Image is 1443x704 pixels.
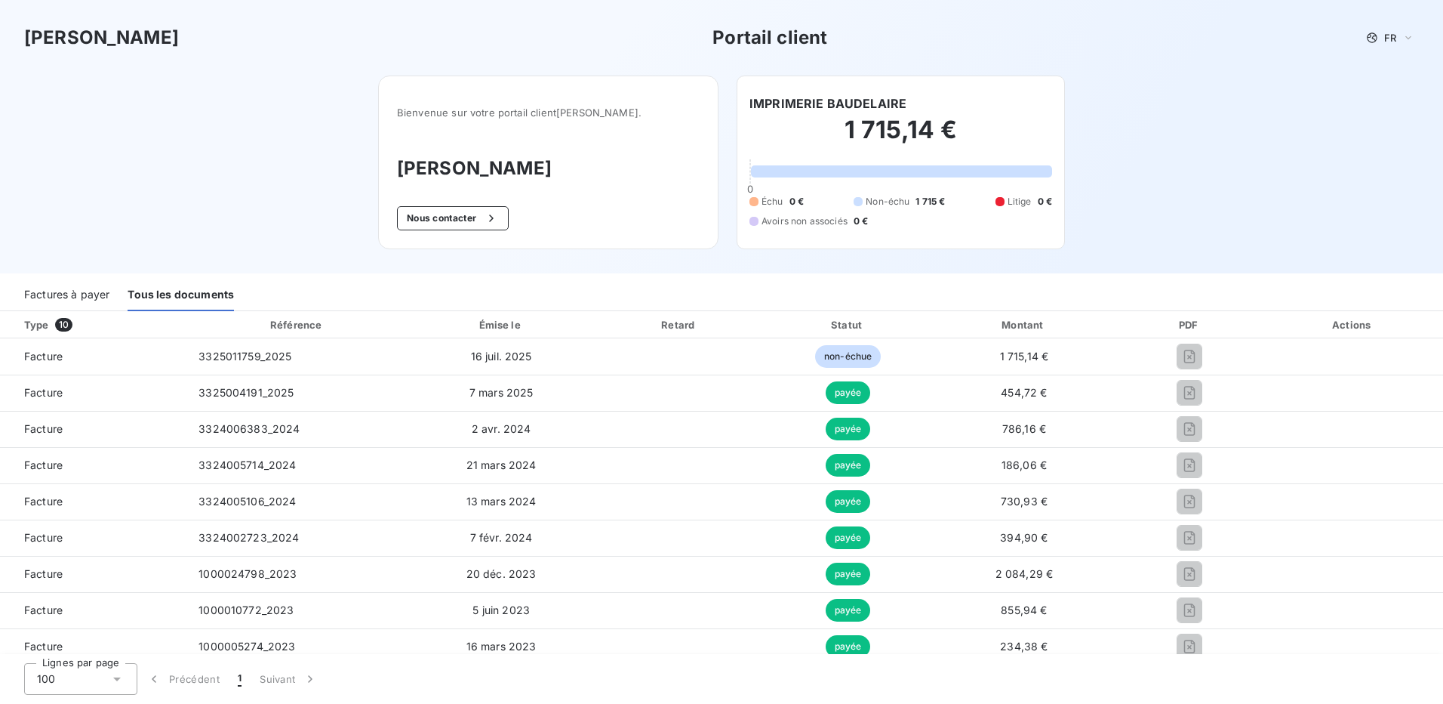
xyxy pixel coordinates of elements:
[789,195,804,208] span: 0 €
[229,663,251,695] button: 1
[12,349,174,364] span: Facture
[1001,386,1047,399] span: 454,72 €
[472,422,531,435] span: 2 avr. 2024
[469,386,534,399] span: 7 mars 2025
[137,663,229,695] button: Précédent
[995,567,1054,580] span: 2 084,29 €
[15,317,183,332] div: Type
[251,663,327,695] button: Suivant
[1000,350,1049,363] span: 1 715,14 €
[826,454,871,477] span: payée
[915,195,945,208] span: 1 715 €
[768,317,928,332] div: Statut
[470,531,533,544] span: 7 févr. 2024
[411,317,591,332] div: Émise le
[826,635,871,658] span: payée
[198,386,294,399] span: 3325004191_2025
[1002,422,1046,435] span: 786,16 €
[12,530,174,545] span: Facture
[826,381,871,404] span: payée
[1008,195,1032,208] span: Litige
[826,599,871,622] span: payée
[238,672,242,687] span: 1
[397,206,509,230] button: Nous contacter
[472,604,530,616] span: 5 juin 2023
[749,115,1052,160] h2: 1 715,14 €
[12,639,174,654] span: Facture
[826,490,871,513] span: payée
[37,672,55,687] span: 100
[712,24,827,51] h3: Portail client
[1000,531,1048,544] span: 394,90 €
[1038,195,1052,208] span: 0 €
[1001,495,1048,508] span: 730,93 €
[466,495,537,508] span: 13 mars 2024
[198,567,297,580] span: 1000024798_2023
[934,317,1114,332] div: Montant
[1001,604,1047,616] span: 855,94 €
[198,640,295,653] span: 1000005274_2023
[198,531,299,544] span: 3324002723_2024
[24,279,109,311] div: Factures à payer
[749,94,906,113] h6: IMPRIMERIE BAUDELAIRE
[466,459,537,471] span: 21 mars 2024
[1120,317,1260,332] div: PDF
[12,421,174,437] span: Facture
[466,567,537,580] span: 20 déc. 2023
[397,155,700,182] h3: [PERSON_NAME]
[761,195,783,208] span: Échu
[597,317,761,332] div: Retard
[397,107,700,119] span: Bienvenue sur votre portail client [PERSON_NAME] .
[128,279,234,311] div: Tous les documents
[761,215,848,228] span: Avoirs non associés
[1384,32,1396,44] span: FR
[826,418,871,440] span: payée
[1000,640,1048,653] span: 234,38 €
[12,385,174,400] span: Facture
[198,422,300,435] span: 3324006383_2024
[1001,459,1047,471] span: 186,06 €
[826,526,871,549] span: payée
[471,350,532,363] span: 16 juil. 2025
[12,603,174,618] span: Facture
[24,24,179,51] h3: [PERSON_NAME]
[270,319,322,331] div: Référence
[198,459,296,471] span: 3324005714_2024
[198,350,291,363] span: 3325011759_2025
[12,458,174,473] span: Facture
[815,345,881,368] span: non-échue
[466,640,537,653] span: 16 mars 2023
[55,318,72,332] span: 10
[12,494,174,509] span: Facture
[12,567,174,582] span: Facture
[866,195,909,208] span: Non-échu
[198,604,294,616] span: 1000010772_2023
[826,563,871,585] span: payée
[854,215,868,228] span: 0 €
[198,495,296,508] span: 3324005106_2024
[747,183,753,195] span: 0
[1266,317,1440,332] div: Actions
